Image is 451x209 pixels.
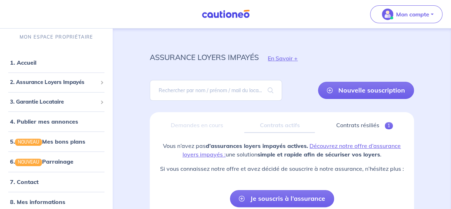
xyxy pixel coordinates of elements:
[10,118,78,125] a: 4. Publier mes annonces
[10,158,73,165] a: 6.NOUVEAUParrainage
[385,122,393,129] span: 1
[20,34,93,40] p: MON ESPACE PROPRIÉTAIRE
[155,164,408,173] p: Si vous connaissez notre offre et avez décidé de souscrire à notre assurance, n’hésitez plus :
[10,138,85,145] a: 5.NOUVEAUMes bons plans
[10,78,97,86] span: 2. Assurance Loyers Impayés
[321,118,408,133] a: Contrats résiliés1
[150,80,282,101] input: Rechercher par nom / prénom / mail du locataire
[3,154,110,169] div: 6.NOUVEAUParrainage
[206,142,308,149] strong: d’assurances loyers impayés actives.
[199,10,252,19] img: Cautioneo
[3,95,110,109] div: 3. Garantie Locataire
[370,5,442,23] button: illu_account_valid_menu.svgMon compte
[155,141,408,159] p: Vous n’avez pas une solution .
[3,75,110,89] div: 2. Assurance Loyers Impayés
[3,114,110,129] div: 4. Publier mes annonces
[10,59,36,66] a: 1. Accueil
[318,82,414,99] a: Nouvelle souscription
[3,55,110,70] div: 1. Accueil
[10,178,39,185] a: 7. Contact
[382,9,393,20] img: illu_account_valid_menu.svg
[3,195,110,209] div: 8. Mes informations
[259,80,282,100] span: search
[3,134,110,149] div: 5.NOUVEAUMes bons plans
[10,198,65,205] a: 8. Mes informations
[257,151,380,158] strong: simple et rapide afin de sécuriser vos loyers
[3,175,110,189] div: 7. Contact
[150,51,259,64] p: assurance loyers impayés
[230,190,334,207] a: Je souscris à l’assurance
[396,10,429,19] p: Mon compte
[10,98,97,106] span: 3. Garantie Locataire
[259,48,307,69] button: En Savoir +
